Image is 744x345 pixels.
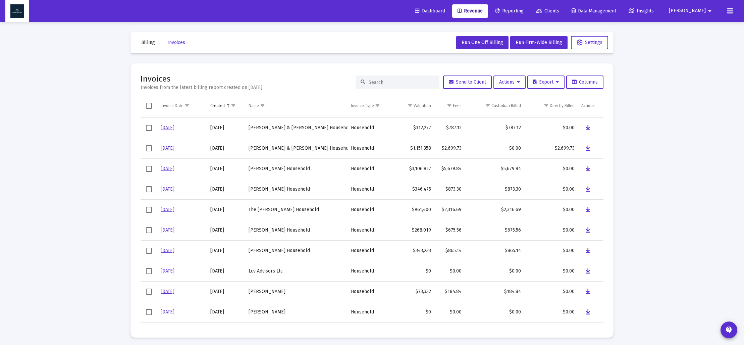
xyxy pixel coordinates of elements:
td: $0.00 [524,302,578,323]
div: [PERSON_NAME] Household [249,227,344,234]
div: Lcv Advisors Llc [249,268,344,275]
div: $2,316.69 [438,206,462,213]
span: Show filter options for column 'Invoice Type' [375,103,380,108]
div: Valuation [414,103,431,108]
td: $961,400 [392,200,434,220]
div: Select row [146,309,152,315]
mat-icon: arrow_drop_down [706,4,714,18]
div: Select row [146,227,152,233]
div: Custodian Billed [491,103,521,108]
span: Columns [572,79,598,85]
div: Select row [146,186,152,192]
a: [DATE] [161,268,174,274]
div: Invoices from the latest billing report created on [DATE] [141,84,262,91]
td: $0 [392,323,434,343]
td: Household [348,282,392,302]
div: $865.14 [438,247,462,254]
div: Invoice Type [351,103,374,108]
div: [PERSON_NAME] Household [249,165,344,172]
div: Select row [146,166,152,172]
a: [DATE] [161,186,174,192]
td: [DATE] [207,159,245,179]
button: Invoices [162,36,191,49]
a: Clients [531,4,565,18]
div: The [PERSON_NAME] Household [249,206,344,213]
a: [DATE] [161,227,174,233]
td: Column Actions [578,98,603,114]
span: Show filter options for column 'Created' [231,103,236,108]
button: Actions [493,76,526,89]
button: Export [527,76,565,89]
span: Show filter options for column 'Valuation' [408,103,413,108]
div: Invoice Date [161,103,183,108]
a: [DATE] [161,309,174,315]
div: $675.56 [438,227,462,234]
span: [PERSON_NAME] [669,8,706,14]
div: $873.30 [438,186,462,193]
span: Run One Off Billing [462,40,503,45]
div: $184.84 [438,288,462,295]
div: $0.00 [468,268,521,275]
td: [DATE] [207,282,245,302]
td: Column Fees [434,98,465,114]
a: Data Management [566,4,622,18]
td: Column Invoice Type [348,98,392,114]
a: [DATE] [161,125,174,131]
div: $5,679.84 [468,165,521,172]
button: [PERSON_NAME] [661,4,722,17]
div: [PERSON_NAME] [249,309,344,315]
td: $0.00 [524,200,578,220]
div: Select row [146,248,152,254]
td: $1,151,358 [392,138,434,159]
a: [DATE] [161,166,174,171]
td: Household [348,241,392,261]
button: Run Firm-Wide Billing [510,36,568,49]
td: [DATE] [207,261,245,282]
img: Dashboard [10,4,24,18]
span: Export [533,79,559,85]
div: $0.00 [438,268,462,275]
div: [PERSON_NAME] [249,288,344,295]
a: [DATE] [161,248,174,253]
span: Show filter options for column 'Invoice Date' [184,103,190,108]
a: [DATE] [161,207,174,212]
div: $2,699.73 [438,145,462,152]
div: $787.12 [468,125,521,131]
div: Select row [146,207,152,213]
button: Send to Client [443,76,492,89]
td: $0.00 [524,118,578,138]
td: $0.00 [524,241,578,261]
span: Show filter options for column 'Name' [260,103,265,108]
td: [DATE] [207,138,245,159]
td: $343,233 [392,241,434,261]
td: Household [348,138,392,159]
td: Column Name [245,98,348,114]
div: Name [249,103,259,108]
td: Column Created [207,98,245,114]
td: [DATE] [207,200,245,220]
td: $0.00 [524,261,578,282]
div: Select all [146,103,152,109]
span: Run Firm-Wide Billing [516,40,562,45]
td: [DATE] [207,179,245,200]
a: [DATE] [161,289,174,294]
div: [PERSON_NAME] & [PERSON_NAME] Household [249,125,344,131]
a: Insights [623,4,659,18]
div: $675.56 [468,227,521,234]
div: Directly Billed [550,103,575,108]
a: [DATE] [161,145,174,151]
div: $0.00 [468,145,521,152]
div: Select row [146,268,152,274]
div: $865.14 [468,247,521,254]
td: Household [348,179,392,200]
h2: Invoices [141,73,262,84]
span: Invoices [167,40,185,45]
td: [DATE] [207,220,245,241]
input: Search [369,80,434,85]
a: Reporting [490,4,529,18]
div: Select row [146,145,152,151]
button: Billing [136,36,160,49]
span: Send to Client [449,79,486,85]
td: $0 [392,302,434,323]
a: Dashboard [410,4,450,18]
